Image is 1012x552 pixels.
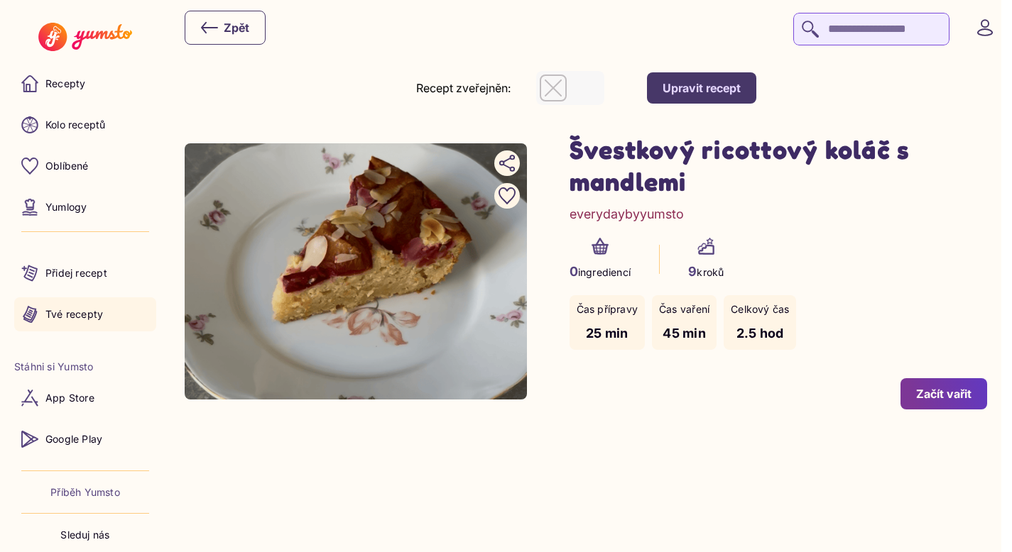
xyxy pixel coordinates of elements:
[38,23,131,51] img: Yumsto logo
[185,143,527,399] img: undefined
[586,326,629,341] span: 25 min
[570,133,988,197] h1: Švestkový ricottový koláč s mandlemi
[570,204,684,223] a: everydaybyyumsto
[45,118,106,132] p: Kolo receptů
[14,190,156,224] a: Yumlogy
[916,386,972,402] div: Začít vařit
[659,302,709,316] p: Čas vaření
[416,81,511,95] label: Recept zveřejněn:
[688,264,697,279] span: 9
[577,302,638,316] p: Čas přípravy
[201,19,249,36] div: Zpět
[14,256,156,290] a: Přidej recept
[570,262,631,281] p: ingrediencí
[45,266,107,280] p: Přidej recept
[45,200,87,214] p: Yumlogy
[663,80,741,96] div: Upravit recept
[731,302,789,316] p: Celkový čas
[14,297,156,331] a: Tvé recepty
[14,67,156,101] a: Recepty
[45,159,89,173] p: Oblíbené
[647,72,756,104] button: Upravit recept
[45,391,94,405] p: App Store
[663,326,706,341] span: 45 min
[14,381,156,415] a: App Store
[688,262,724,281] p: kroků
[14,149,156,183] a: Oblíbené
[45,307,103,321] p: Tvé recepty
[45,432,102,446] p: Google Play
[50,485,120,499] a: Příběh Yumsto
[60,528,109,542] p: Sleduj nás
[14,108,156,142] a: Kolo receptů
[185,11,266,45] button: Zpět
[901,378,987,409] button: Začít vařit
[14,422,156,456] a: Google Play
[736,326,784,341] span: 2.5 hod
[45,77,85,91] p: Recepty
[570,264,578,279] span: 0
[14,360,156,374] li: Stáhni si Yumsto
